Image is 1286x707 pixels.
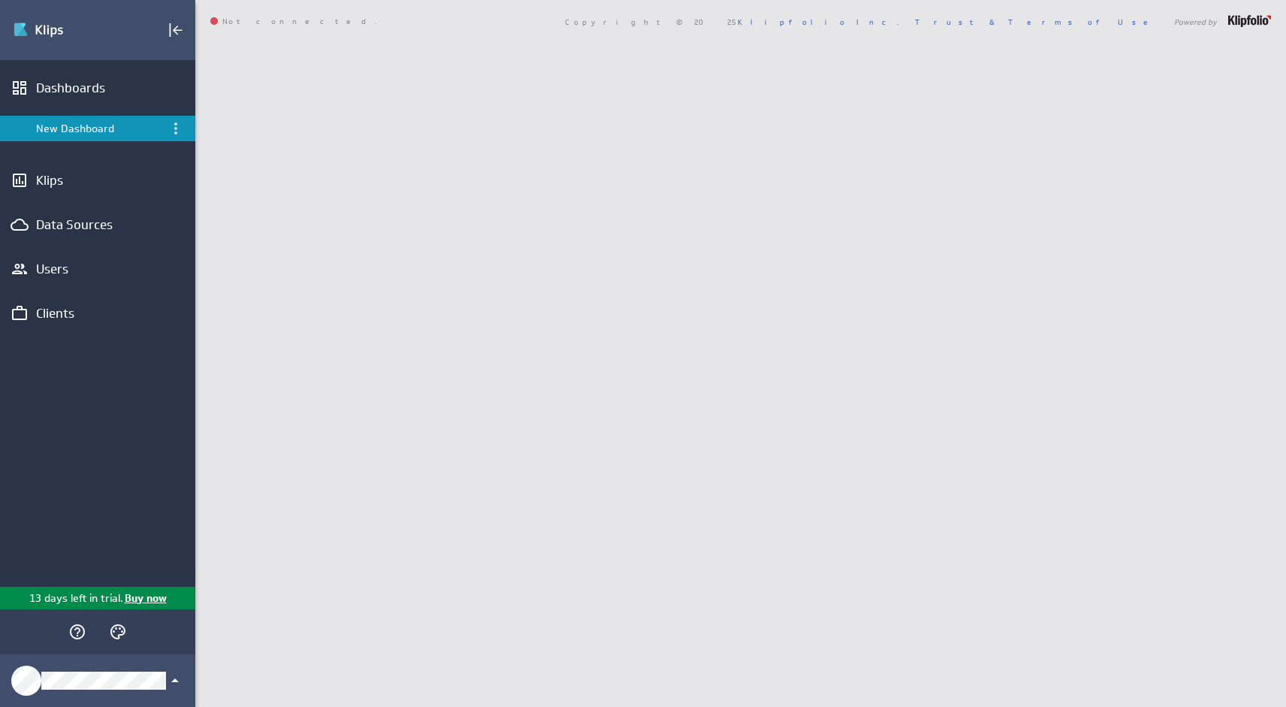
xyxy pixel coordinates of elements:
[36,305,159,322] div: Clients
[36,216,159,233] div: Data Sources
[163,17,189,43] div: Collapse
[36,172,159,189] div: Klips
[210,17,377,26] span: Not connected.
[13,18,118,42] div: Go to Dashboards
[36,261,159,277] div: Users
[105,619,131,645] div: Themes
[109,623,127,641] svg: Themes
[165,118,186,139] div: Menu
[65,619,90,645] div: Help
[29,591,123,606] p: 13 days left in trial.
[36,80,159,96] div: Dashboards
[565,18,899,26] span: Copyright © 2025
[1174,18,1217,26] span: Powered by
[738,17,899,27] a: Klipfolio Inc.
[13,18,118,42] img: Klipfolio klips logo
[36,122,162,135] div: New Dashboard
[167,119,185,137] div: Menu
[915,17,1158,27] a: Trust & Terms of Use
[1228,15,1271,27] img: logo-footer.png
[123,591,167,606] p: Buy now
[167,119,185,137] div: Dashboard menu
